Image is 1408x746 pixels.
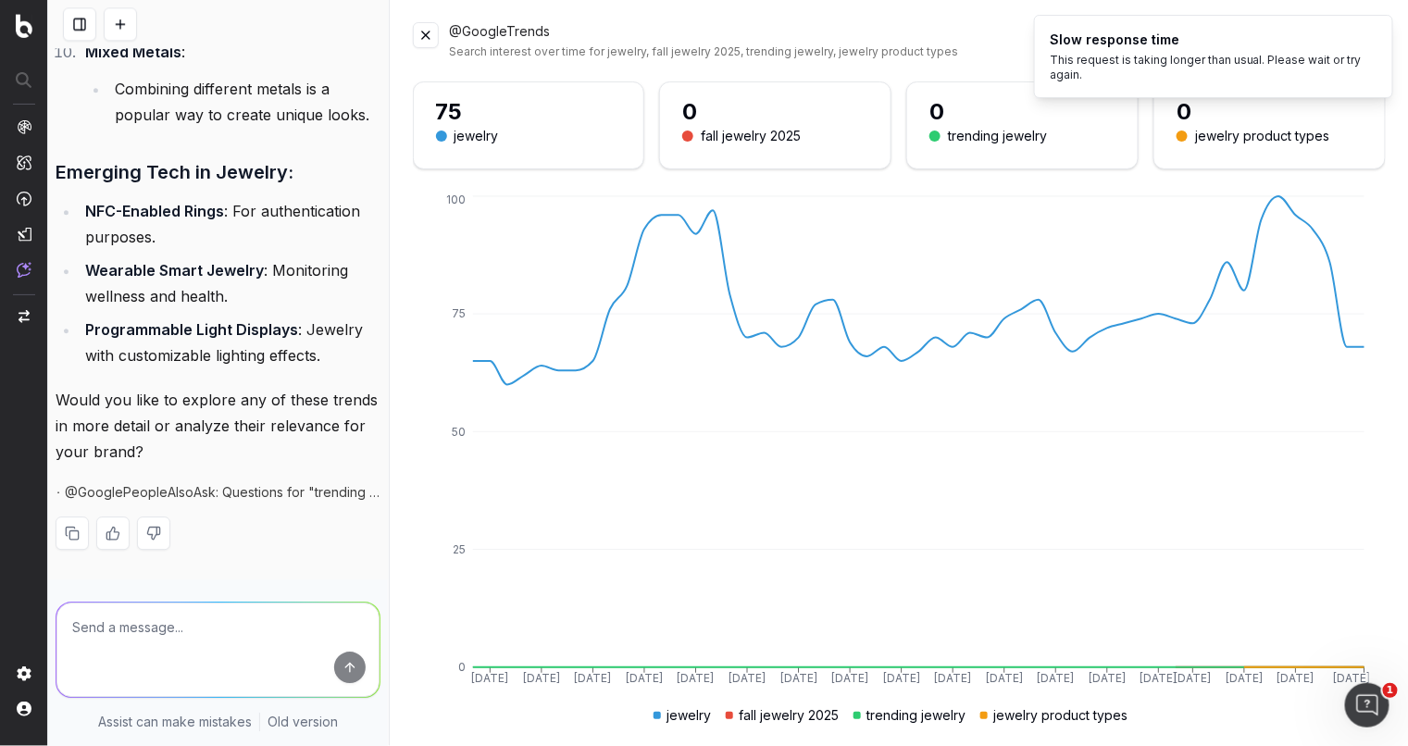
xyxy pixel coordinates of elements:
[654,706,711,725] div: jewelry
[458,660,466,674] tspan: 0
[523,672,560,686] tspan: [DATE]
[980,706,1128,725] div: jewelry product types
[831,672,868,686] tspan: [DATE]
[934,672,971,686] tspan: [DATE]
[85,320,298,339] strong: Programmable Light Displays
[1345,683,1389,727] iframe: Intercom live chat
[450,22,1361,59] div: @GoogleTrends
[1037,672,1074,686] tspan: [DATE]
[17,119,31,134] img: Analytics
[17,191,31,206] img: Activation
[986,672,1023,686] tspan: [DATE]
[17,666,31,681] img: Setting
[17,262,31,278] img: Assist
[56,157,380,187] h3: Emerging Tech in Jewelry:
[626,672,663,686] tspan: [DATE]
[1089,672,1126,686] tspan: [DATE]
[19,310,30,323] img: Switch project
[450,44,1361,59] div: Search interest over time for jewelry, fall jewelry 2025, trending jewelry, jewelry product types
[453,542,466,556] tspan: 25
[729,672,766,686] tspan: [DATE]
[1050,53,1363,82] div: This request is taking longer than usual. Please wait or try again.
[80,39,380,128] li: :
[17,227,31,242] img: Studio
[446,193,466,206] tspan: 100
[948,127,1047,146] div: trending jewelry
[65,483,380,502] span: @GooglePeopleAlsoAsk: Questions for "trending jewelry product types for fall 2025" on undefined f...
[1226,672,1263,686] tspan: [DATE]
[779,672,816,686] tspan: [DATE]
[682,97,868,127] div: 0
[17,702,31,716] img: My account
[85,43,181,61] strong: Mixed Metals
[574,672,611,686] tspan: [DATE]
[1333,672,1370,686] tspan: [DATE]
[929,97,1115,127] div: 0
[17,155,31,170] img: Intelligence
[85,261,264,280] strong: Wearable Smart Jewelry
[1140,672,1177,686] tspan: [DATE]
[80,198,380,250] li: : For authentication purposes.
[452,425,466,439] tspan: 50
[455,127,499,146] div: jewelry
[80,317,380,368] li: : Jewelry with customizable lighting effects.
[16,14,32,38] img: Botify logo
[882,672,919,686] tspan: [DATE]
[1383,683,1398,698] span: 1
[109,76,380,128] li: Combining different metals is a popular way to create unique looks.
[854,706,966,725] div: trending jewelry
[1050,31,1363,49] div: Slow response time
[436,97,622,127] div: 75
[1277,672,1314,686] tspan: [DATE]
[726,706,839,725] div: fall jewelry 2025
[471,672,508,686] tspan: [DATE]
[56,387,380,465] p: Would you like to explore any of these trends in more detail or analyze their relevance for your ...
[1195,127,1329,146] div: jewelry product types
[80,257,380,309] li: : Monitoring wellness and health.
[452,307,466,321] tspan: 75
[85,202,224,220] strong: NFC-Enabled Rings
[677,672,714,686] tspan: [DATE]
[1174,672,1211,686] tspan: [DATE]
[98,713,252,731] p: Assist can make mistakes
[701,127,801,146] div: fall jewelry 2025
[268,713,338,731] a: Old version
